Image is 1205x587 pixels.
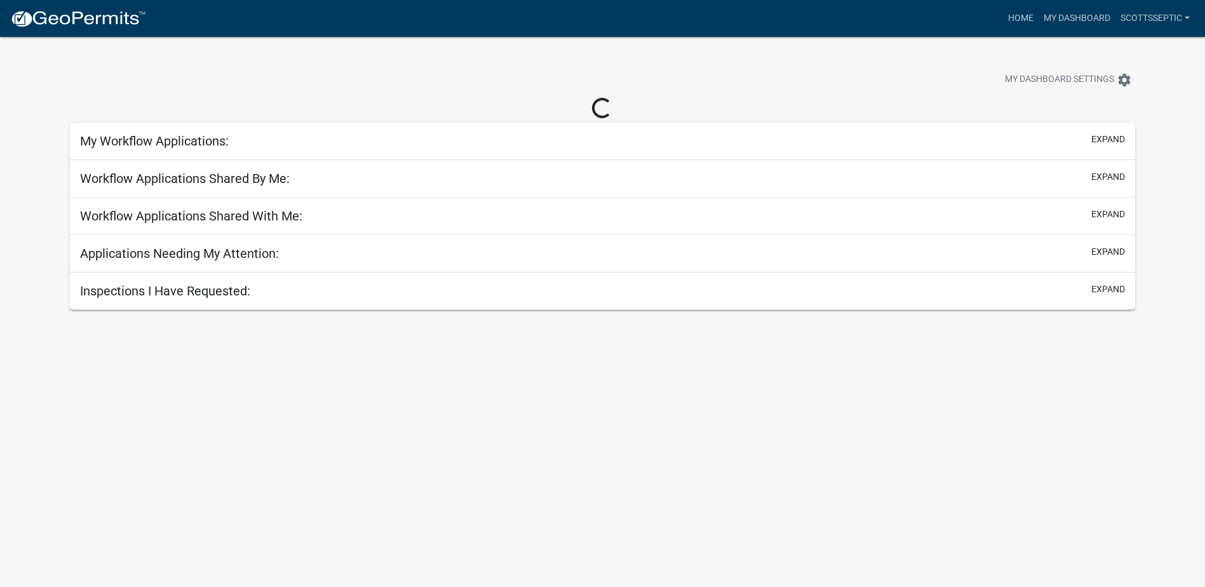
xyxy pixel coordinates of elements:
[995,67,1142,92] button: My Dashboard Settingssettings
[80,283,250,299] h5: Inspections I Have Requested:
[1005,72,1114,88] span: My Dashboard Settings
[80,208,302,224] h5: Workflow Applications Shared With Me:
[80,171,290,186] h5: Workflow Applications Shared By Me:
[1091,283,1125,296] button: expand
[1091,170,1125,184] button: expand
[1003,6,1039,30] a: Home
[80,133,229,149] h5: My Workflow Applications:
[80,246,279,261] h5: Applications Needing My Attention:
[1039,6,1115,30] a: My Dashboard
[1117,72,1132,88] i: settings
[1091,208,1125,221] button: expand
[1091,245,1125,259] button: expand
[1115,6,1195,30] a: scottsseptic
[1091,133,1125,146] button: expand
